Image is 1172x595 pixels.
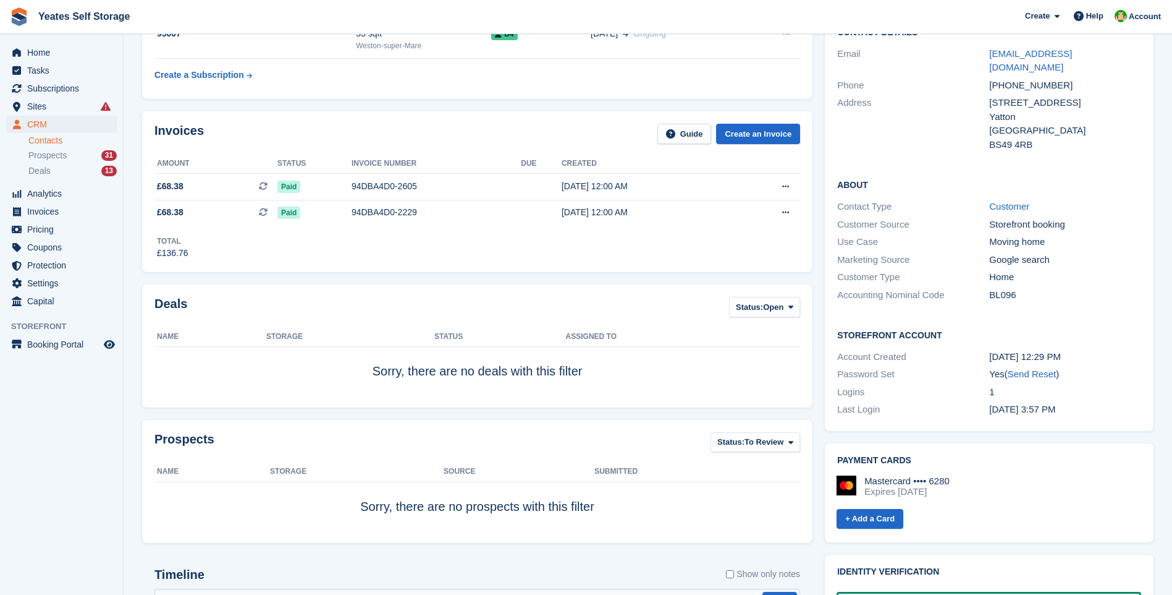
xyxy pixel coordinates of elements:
[101,150,117,161] div: 31
[6,336,117,353] a: menu
[154,327,266,347] th: Name
[33,6,135,27] a: Yeates Self Storage
[837,476,856,495] img: Mastercard Logo
[726,568,734,581] input: Show only notes
[837,328,1141,341] h2: Storefront Account
[6,239,117,256] a: menu
[6,62,117,79] a: menu
[277,207,300,219] span: Paid
[6,221,117,238] a: menu
[352,180,521,193] div: 94DBA4D0-2605
[837,567,1141,577] h2: Identity verification
[434,327,566,347] th: Status
[352,206,521,219] div: 94DBA4D0-2229
[28,149,117,162] a: Prospects 31
[154,154,277,174] th: Amount
[157,247,188,260] div: £136.76
[837,96,989,152] div: Address
[837,456,1141,466] h2: Payment cards
[726,568,800,581] label: Show only notes
[154,462,270,482] th: Name
[352,154,521,174] th: Invoice number
[154,124,204,144] h2: Invoices
[27,239,101,256] span: Coupons
[6,116,117,133] a: menu
[27,275,101,292] span: Settings
[989,270,1141,285] div: Home
[360,500,594,513] span: Sorry, there are no prospects with this filter
[837,178,1141,190] h2: About
[837,509,903,529] a: + Add a Card
[10,7,28,26] img: stora-icon-8386f47178a22dfd0bd8f6a31ec36ba5ce8667c1dd55bd0f319d3a0aa187defe.svg
[6,44,117,61] a: menu
[154,64,252,87] a: Create a Subscription
[763,301,783,314] span: Open
[633,28,666,38] span: Ongoing
[989,253,1141,267] div: Google search
[154,69,244,82] div: Create a Subscription
[837,403,989,417] div: Last Login
[277,181,300,193] span: Paid
[837,288,989,302] div: Accounting Nominal Code
[989,288,1141,302] div: BL096
[562,154,733,174] th: Created
[27,98,101,115] span: Sites
[102,337,117,352] a: Preview store
[27,80,101,97] span: Subscriptions
[989,350,1141,364] div: [DATE] 12:29 PM
[989,79,1141,93] div: [PHONE_NUMBER]
[562,180,733,193] div: [DATE] 12:00 AM
[356,40,491,51] div: Weston-super-Mare
[27,203,101,220] span: Invoices
[562,206,733,219] div: [DATE] 12:00 AM
[717,436,744,448] span: Status:
[744,436,783,448] span: To Review
[710,432,800,453] button: Status: To Review
[989,201,1029,212] a: Customer
[28,165,117,178] a: Deals 13
[6,293,117,310] a: menu
[6,203,117,220] a: menu
[6,98,117,115] a: menu
[277,154,352,174] th: Status
[837,270,989,285] div: Customer Type
[716,124,800,144] a: Create an Invoice
[864,486,950,497] div: Expires [DATE]
[11,320,123,333] span: Storefront
[444,462,594,482] th: Source
[27,62,101,79] span: Tasks
[837,253,989,267] div: Marketing Source
[154,27,356,40] div: 95007
[6,80,117,97] a: menu
[837,200,989,214] div: Contact Type
[1005,369,1059,379] span: ( )
[157,206,183,219] span: £68.38
[594,462,800,482] th: Submitted
[27,221,101,238] span: Pricing
[154,568,204,582] h2: Timeline
[6,275,117,292] a: menu
[566,327,800,347] th: Assigned to
[154,432,214,455] h2: Prospects
[657,124,712,144] a: Guide
[27,185,101,202] span: Analytics
[27,257,101,274] span: Protection
[270,462,444,482] th: Storage
[837,47,989,75] div: Email
[27,293,101,310] span: Capital
[837,218,989,232] div: Customer Source
[591,27,618,40] span: [DATE]
[736,301,763,314] span: Status:
[989,110,1141,124] div: Yatton
[837,367,989,382] div: Password Set
[157,180,183,193] span: £68.38
[989,48,1072,73] a: [EMAIL_ADDRESS][DOMAIN_NAME]
[521,154,562,174] th: Due
[27,116,101,133] span: CRM
[837,385,989,400] div: Logins
[373,364,583,378] span: Sorry, there are no deals with this filter
[6,257,117,274] a: menu
[28,135,117,147] a: Contacts
[491,28,517,40] span: D4
[6,185,117,202] a: menu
